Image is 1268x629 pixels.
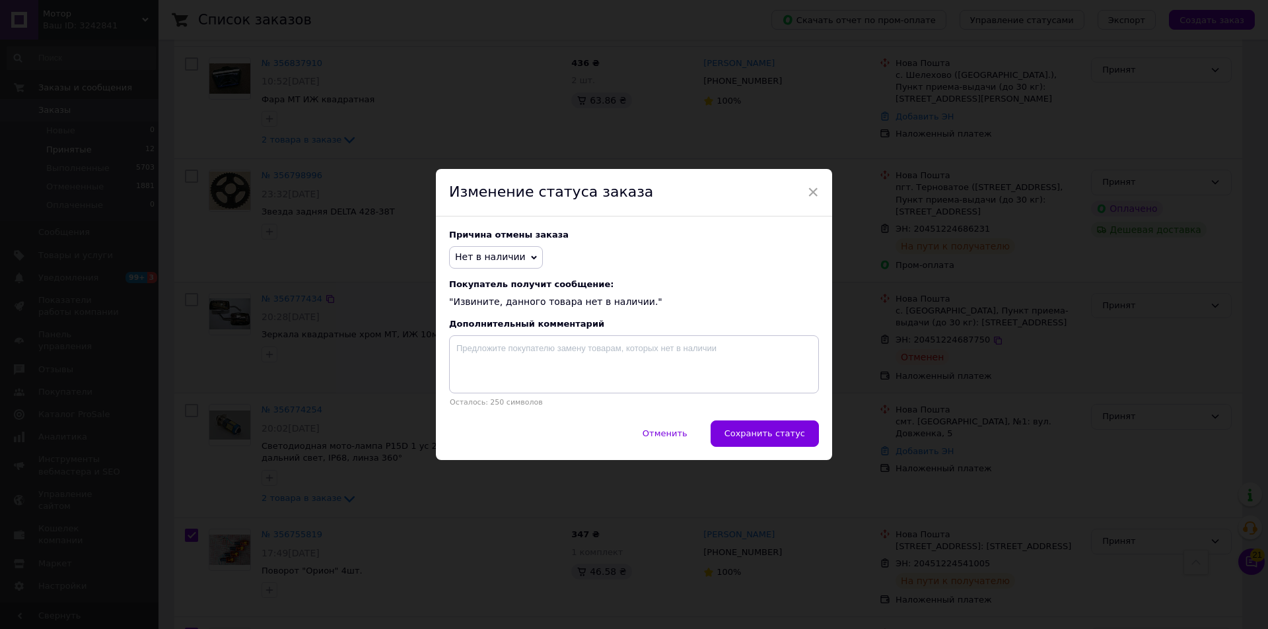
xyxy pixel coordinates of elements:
span: × [807,181,819,203]
button: Сохранить статус [711,420,819,447]
span: Нет в наличии [455,251,526,262]
button: Отменить [629,420,701,447]
p: Осталось: 250 символов [449,398,819,407]
div: Причина отмены заказа [449,230,819,240]
div: "Извините, данного товара нет в наличии." [449,279,819,309]
div: Изменение статуса заказа [436,169,832,216]
div: Дополнительный комментарий [449,319,819,329]
span: Отменить [643,428,687,438]
span: Сохранить статус [724,428,805,438]
span: Покупатель получит сообщение: [449,279,819,289]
